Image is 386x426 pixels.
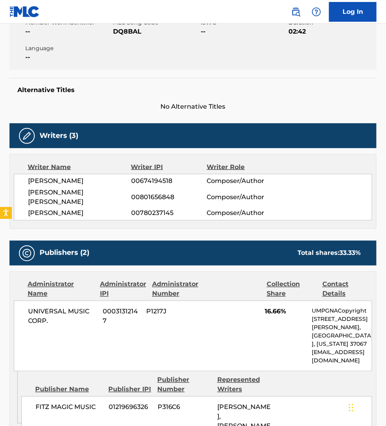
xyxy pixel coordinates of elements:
span: -- [25,27,111,36]
div: Drag [349,396,354,420]
div: Publisher Number [157,375,211,394]
span: P316C6 [158,403,211,412]
h5: Writers (3) [40,131,78,140]
div: Represented Writers [217,375,271,394]
iframe: Chat Widget [346,388,386,426]
img: search [291,7,301,17]
div: Administrator IPI [100,280,146,299]
p: [STREET_ADDRESS][PERSON_NAME], [312,315,372,332]
img: Publishers [22,249,32,258]
div: Collection Share [267,280,316,299]
div: Writer IPI [131,162,207,172]
div: Publisher Name [35,385,103,394]
span: FITZ MAGIC MUSIC [36,403,103,412]
p: [GEOGRAPHIC_DATA], [US_STATE] 37067 [312,332,372,349]
h5: Alternative Titles [17,86,369,94]
span: 02:42 [289,27,375,36]
span: [PERSON_NAME] [PERSON_NAME] [28,188,131,207]
span: 16.66% [265,307,306,317]
span: UNIVERSAL MUSIC CORP. [28,307,97,326]
div: Publisher IPI [109,385,152,394]
span: -- [201,27,287,36]
h5: Publishers (2) [40,249,89,258]
span: Composer/Author [207,192,275,202]
span: 00801656848 [131,192,207,202]
img: MLC Logo [9,6,40,17]
span: -- [25,53,111,62]
div: Administrator Name [28,280,94,299]
span: Composer/Author [207,209,275,218]
span: DQ8BAL [113,27,199,36]
span: P1217J [147,307,198,317]
a: Log In [329,2,377,22]
span: 01219696326 [109,403,151,412]
div: Help [309,4,324,20]
span: [PERSON_NAME] [28,176,131,186]
div: Administrator Number [152,280,202,299]
img: help [312,7,321,17]
div: Total shares: [298,249,361,258]
span: 00674194518 [131,176,207,186]
div: Writer Role [207,162,275,172]
span: Composer/Author [207,176,275,186]
a: Public Search [288,4,304,20]
span: Language [25,44,111,53]
span: [PERSON_NAME] [28,209,131,218]
div: Writer Name [28,162,131,172]
img: Writers [22,131,32,141]
span: 33.33 % [339,249,361,257]
span: 00780237145 [131,209,207,218]
span: No Alternative Titles [9,102,377,111]
p: UMPGNACopyright [312,307,372,315]
p: [EMAIL_ADDRESS][DOMAIN_NAME] [312,349,372,365]
div: Contact Details [322,280,372,299]
span: 00031312147 [103,307,141,326]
